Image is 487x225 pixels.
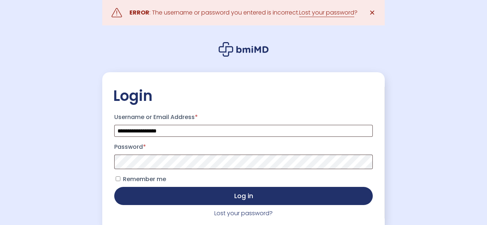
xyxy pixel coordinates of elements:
[214,209,273,217] a: Lost your password?
[116,176,120,181] input: Remember me
[113,87,374,105] h2: Login
[299,8,354,17] a: Lost your password
[129,8,149,17] strong: ERROR
[129,8,358,18] div: : The username or password you entered is incorrect. ?
[123,175,166,183] span: Remember me
[114,141,373,153] label: Password
[114,111,373,123] label: Username or Email Address
[365,5,379,20] a: ✕
[114,187,373,205] button: Log in
[369,8,375,18] span: ✕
